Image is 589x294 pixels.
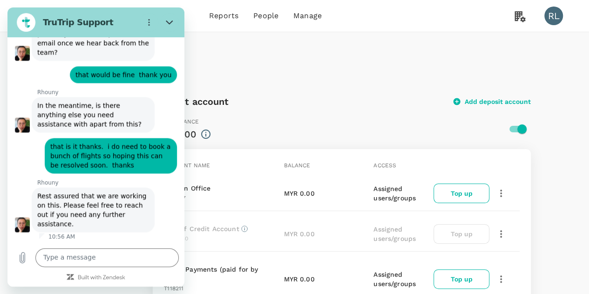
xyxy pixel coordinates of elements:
[11,6,54,26] img: The Malaysian Church of Jesus Christ of Latter-day Saints
[153,94,229,109] h6: Deposit account
[7,7,184,287] iframe: Messaging window
[68,62,164,72] span: that would be fine thank you
[373,226,416,242] span: Assigned users/groups
[41,226,68,233] p: 10:56 AM
[454,97,531,106] button: Add deposit account
[43,134,164,162] span: that is it thanks. i do need to book a bunch of flights so hoping this can be resolved soon. thanks
[284,229,314,239] p: MYR 0.00
[30,184,142,221] span: Rest assured that we are working on this. Please feel free to reach out if you need any further a...
[373,271,416,287] span: Assigned users/groups
[284,189,314,198] p: MYR 0.00
[284,274,314,284] p: MYR 0.00
[132,6,151,24] button: Options menu
[433,184,490,203] button: Top up
[164,265,280,283] p: Guest Payments (paid for by guest)
[164,184,210,193] p: Mission Office
[11,55,578,72] h1: Payment methods
[35,9,129,21] h2: TruTrip Support
[373,162,396,169] span: Access
[544,7,563,25] div: RL
[373,185,416,202] span: Assigned users/groups
[433,269,490,289] button: Top up
[284,162,310,169] span: Balance
[6,241,24,260] button: Upload file
[293,10,322,21] span: Manage
[70,267,118,273] a: Built with Zendesk: Visit the Zendesk website in a new tab
[30,171,177,179] p: Rhouny
[164,162,210,169] span: Account name
[164,285,183,292] span: T118211
[30,93,142,121] span: In the meantime, is there anything else you need assistance with apart from this?
[253,10,278,21] span: People
[30,81,177,89] p: Rhouny
[153,6,171,24] button: Close
[164,224,239,233] p: Line of Credit Account
[209,10,238,21] span: Reports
